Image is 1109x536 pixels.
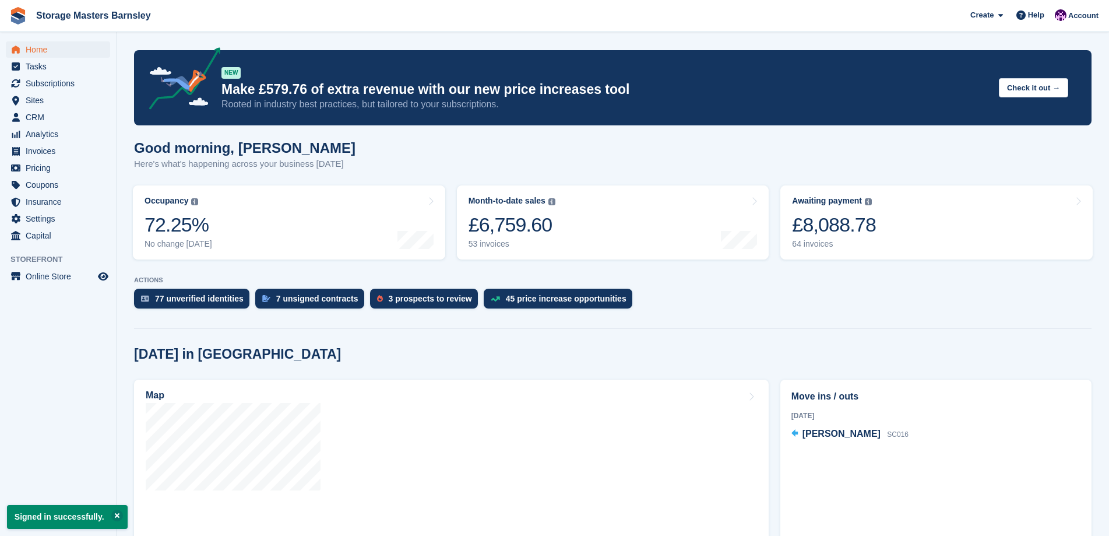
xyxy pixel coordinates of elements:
span: Create [970,9,994,21]
div: Month-to-date sales [469,196,545,206]
p: ACTIONS [134,276,1092,284]
img: icon-info-grey-7440780725fd019a000dd9b08b2336e03edf1995a4989e88bcd33f0948082b44.svg [548,198,555,205]
h2: [DATE] in [GEOGRAPHIC_DATA] [134,346,341,362]
img: verify_identity-adf6edd0f0f0b5bbfe63781bf79b02c33cf7c696d77639b501bdc392416b5a36.svg [141,295,149,302]
a: menu [6,194,110,210]
a: 7 unsigned contracts [255,289,370,314]
img: stora-icon-8386f47178a22dfd0bd8f6a31ec36ba5ce8667c1dd55bd0f319d3a0aa187defe.svg [9,7,27,24]
div: No change [DATE] [145,239,212,249]
a: menu [6,41,110,58]
a: menu [6,160,110,176]
div: 3 prospects to review [389,294,472,303]
img: Louise Masters [1055,9,1066,21]
a: menu [6,143,110,159]
p: Here's what's happening across your business [DATE] [134,157,355,171]
span: [PERSON_NAME] [802,429,881,439]
div: Occupancy [145,196,188,206]
div: 64 invoices [792,239,876,249]
span: Online Store [26,268,96,285]
div: 53 invoices [469,239,555,249]
span: Sites [26,92,96,108]
a: menu [6,227,110,244]
div: [DATE] [791,411,1080,421]
a: menu [6,177,110,193]
button: Check it out → [999,78,1068,97]
h2: Move ins / outs [791,390,1080,404]
span: Storefront [10,254,116,265]
span: Invoices [26,143,96,159]
div: £8,088.78 [792,213,876,237]
div: 72.25% [145,213,212,237]
a: 77 unverified identities [134,289,255,314]
a: menu [6,58,110,75]
a: Preview store [96,269,110,283]
img: icon-info-grey-7440780725fd019a000dd9b08b2336e03edf1995a4989e88bcd33f0948082b44.svg [865,198,872,205]
a: menu [6,109,110,125]
span: Insurance [26,194,96,210]
span: Account [1068,10,1099,22]
span: Pricing [26,160,96,176]
span: SC016 [887,430,909,439]
span: Settings [26,211,96,227]
a: menu [6,268,110,285]
span: Home [26,41,96,58]
div: £6,759.60 [469,213,555,237]
a: 45 price increase opportunities [484,289,638,314]
span: Analytics [26,126,96,142]
span: Coupons [26,177,96,193]
a: 3 prospects to review [370,289,484,314]
img: price-adjustments-announcement-icon-8257ccfd72463d97f412b2fc003d46551f7dbcb40ab6d574587a9cd5c0d94... [139,47,221,114]
img: contract_signature_icon-13c848040528278c33f63329250d36e43548de30e8caae1d1a13099fd9432cc5.svg [262,295,270,302]
a: [PERSON_NAME] SC016 [791,427,909,442]
span: Help [1028,9,1044,21]
div: NEW [221,67,241,79]
div: 77 unverified identities [155,294,244,303]
img: price_increase_opportunities-93ffe204e8149a01c8c9dc8f82e8f89637d9d84a8eef4429ea346261dce0b2c0.svg [491,296,500,302]
a: menu [6,75,110,92]
a: menu [6,126,110,142]
span: Capital [26,227,96,244]
div: 7 unsigned contracts [276,294,358,303]
a: Awaiting payment £8,088.78 64 invoices [780,185,1093,260]
a: menu [6,211,110,227]
h1: Good morning, [PERSON_NAME] [134,140,355,156]
span: CRM [26,109,96,125]
a: Occupancy 72.25% No change [DATE] [133,185,445,260]
div: Awaiting payment [792,196,862,206]
p: Make £579.76 of extra revenue with our new price increases tool [221,81,990,98]
h2: Map [146,390,164,401]
img: prospect-51fa495bee0391a8d652442698ab0144808aea92771e9ea1ae160a38d050c398.svg [377,295,383,302]
p: Signed in successfully. [7,505,128,529]
span: Tasks [26,58,96,75]
div: 45 price increase opportunities [506,294,626,303]
img: icon-info-grey-7440780725fd019a000dd9b08b2336e03edf1995a4989e88bcd33f0948082b44.svg [191,198,198,205]
a: Storage Masters Barnsley [31,6,156,25]
p: Rooted in industry best practices, but tailored to your subscriptions. [221,98,990,111]
a: menu [6,92,110,108]
a: Month-to-date sales £6,759.60 53 invoices [457,185,769,260]
span: Subscriptions [26,75,96,92]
